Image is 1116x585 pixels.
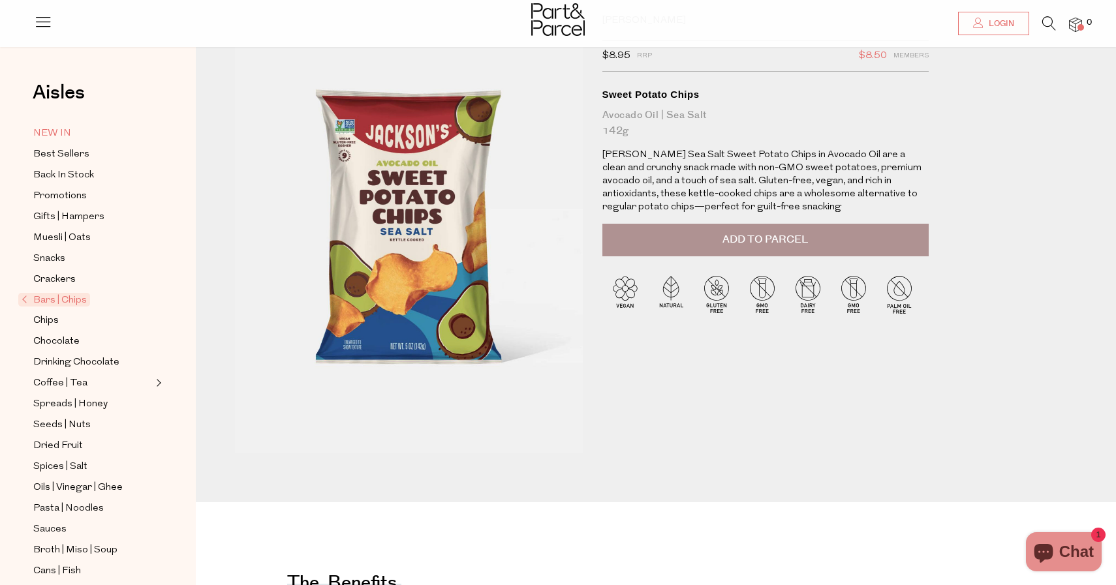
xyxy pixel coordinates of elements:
[18,293,90,307] span: Bars | Chips
[235,19,583,453] img: Sweet Potato Chips
[33,272,76,288] span: Crackers
[33,396,152,412] a: Spreads | Honey
[602,149,929,214] p: [PERSON_NAME] Sea Salt Sweet Potato Chips in Avocado Oil are a clean and crunchy snack made with ...
[33,230,91,246] span: Muesli | Oats
[1083,17,1095,29] span: 0
[33,251,65,267] span: Snacks
[33,209,152,225] a: Gifts | Hampers
[33,147,89,162] span: Best Sellers
[33,271,152,288] a: Crackers
[33,417,152,433] a: Seeds | Nuts
[33,125,152,142] a: NEW IN
[33,167,152,183] a: Back In Stock
[153,375,162,391] button: Expand/Collapse Coffee | Tea
[893,48,929,65] span: Members
[602,88,929,101] div: Sweet Potato Chips
[33,355,119,370] span: Drinking Chocolate
[33,126,71,142] span: NEW IN
[33,376,87,391] span: Coffee | Tea
[33,417,91,433] span: Seeds | Nuts
[33,543,117,558] span: Broth | Miso | Soup
[602,108,929,139] div: Avocado Oil | Sea Salt 142g
[602,271,648,317] img: P_P-ICONS-Live_Bec_V11_Vegan.svg
[33,500,152,517] a: Pasta | Noodles
[531,3,585,36] img: Part&Parcel
[602,48,630,65] span: $8.95
[33,78,85,107] span: Aisles
[33,250,152,267] a: Snacks
[648,271,694,317] img: P_P-ICONS-Live_Bec_V11_Natural.svg
[33,459,87,475] span: Spices | Salt
[33,438,152,454] a: Dried Fruit
[876,271,922,317] img: P_P-ICONS-Live_Bec_V11_Palm_Oil_Free.svg
[33,333,152,350] a: Chocolate
[33,375,152,391] a: Coffee | Tea
[785,271,831,317] img: P_P-ICONS-Live_Bec_V11_Dairy_Free.svg
[831,271,876,317] img: P_P-ICONS-Live_Bec_V11_GMO_Free.svg
[33,522,67,537] span: Sauces
[33,168,94,183] span: Back In Stock
[33,480,123,496] span: Oils | Vinegar | Ghee
[22,292,152,308] a: Bars | Chips
[33,438,83,454] span: Dried Fruit
[33,397,108,412] span: Spreads | Honey
[33,458,152,475] a: Spices | Salt
[739,271,785,317] img: P_P-ICONS-Live_Bec_V11_GMO_Free.svg
[33,563,152,579] a: Cans | Fish
[33,83,85,115] a: Aisles
[33,188,87,204] span: Promotions
[637,48,652,65] span: RRP
[33,479,152,496] a: Oils | Vinegar | Ghee
[33,313,59,329] span: Chips
[958,12,1029,35] a: Login
[33,312,152,329] a: Chips
[1069,18,1082,31] a: 0
[602,224,929,256] button: Add to Parcel
[1022,532,1106,575] inbox-online-store-chat: Shopify online store chat
[33,334,80,350] span: Chocolate
[985,18,1014,29] span: Login
[33,146,152,162] a: Best Sellers
[33,188,152,204] a: Promotions
[33,230,152,246] a: Muesli | Oats
[694,271,739,317] img: P_P-ICONS-Live_Bec_V11_Gluten_Free.svg
[33,542,152,558] a: Broth | Miso | Soup
[33,209,104,225] span: Gifts | Hampers
[33,354,152,370] a: Drinking Chocolate
[859,48,887,65] span: $8.50
[33,501,104,517] span: Pasta | Noodles
[722,232,808,247] span: Add to Parcel
[33,521,152,537] a: Sauces
[33,563,81,579] span: Cans | Fish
